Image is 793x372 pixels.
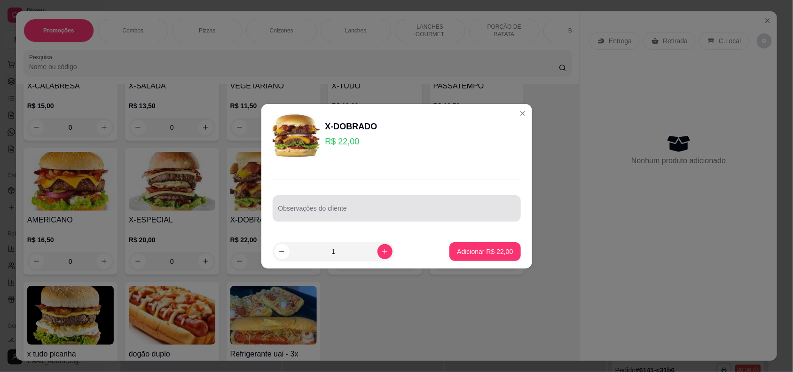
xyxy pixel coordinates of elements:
div: X-DOBRADO [325,120,377,133]
button: decrease-product-quantity [275,244,290,259]
button: increase-product-quantity [377,244,393,259]
button: Close [515,106,530,121]
p: R$ 22,00 [325,135,377,148]
input: Observações do cliente [278,207,515,217]
button: Adicionar R$ 22,00 [449,242,520,261]
p: Adicionar R$ 22,00 [457,247,513,256]
img: product-image [273,111,320,158]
